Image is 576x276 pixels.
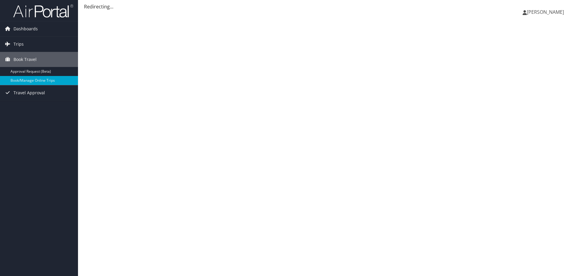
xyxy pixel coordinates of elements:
[13,37,24,52] span: Trips
[523,3,570,21] a: [PERSON_NAME]
[13,52,37,67] span: Book Travel
[13,21,38,36] span: Dashboards
[13,85,45,100] span: Travel Approval
[13,4,73,18] img: airportal-logo.png
[84,3,570,10] div: Redirecting...
[527,9,564,15] span: [PERSON_NAME]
